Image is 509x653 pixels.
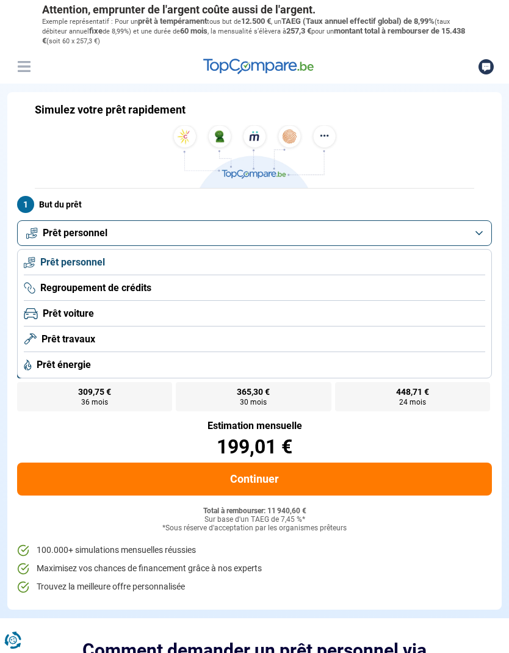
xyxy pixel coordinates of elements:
div: *Sous réserve d'acceptation par les organismes prêteurs [17,524,492,533]
span: Prêt voiture [43,307,94,320]
span: 257,3 € [286,26,311,35]
li: Maximisez vos chances de financement grâce à nos experts [17,563,492,575]
span: fixe [89,26,103,35]
div: Total à rembourser: 11 940,60 € [17,507,492,516]
span: montant total à rembourser de 15.438 € [42,26,465,45]
img: TopCompare [203,59,314,74]
span: 12.500 € [241,16,271,26]
p: Exemple représentatif : Pour un tous but de , un (taux débiteur annuel de 8,99%) et une durée de ... [42,16,467,46]
span: prêt à tempérament [138,16,207,26]
span: 60 mois [180,26,208,35]
button: Menu [15,57,33,76]
div: Estimation mensuelle [17,421,492,431]
button: Continuer [17,463,492,496]
span: Prêt travaux [42,333,95,346]
li: Trouvez la meilleure offre personnalisée [17,581,492,593]
div: Sur base d'un TAEG de 7,45 %* [17,516,492,524]
span: Prêt personnel [40,256,105,269]
span: Prêt personnel [43,226,107,240]
button: Prêt personnel [17,220,492,246]
span: 30 mois [240,399,267,406]
span: 448,71 € [396,388,429,396]
span: 36 mois [81,399,108,406]
span: 365,30 € [237,388,270,396]
img: TopCompare.be [169,125,340,188]
span: TAEG (Taux annuel effectif global) de 8,99% [281,16,435,26]
span: Prêt énergie [37,358,91,372]
span: 309,75 € [78,388,111,396]
label: But du prêt [17,196,492,213]
p: Attention, emprunter de l'argent coûte aussi de l'argent. [42,3,467,16]
li: 100.000+ simulations mensuelles réussies [17,544,492,557]
h1: Simulez votre prêt rapidement [35,103,186,117]
div: 199,01 € [17,437,492,456]
span: 24 mois [399,399,426,406]
span: Regroupement de crédits [40,281,151,295]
